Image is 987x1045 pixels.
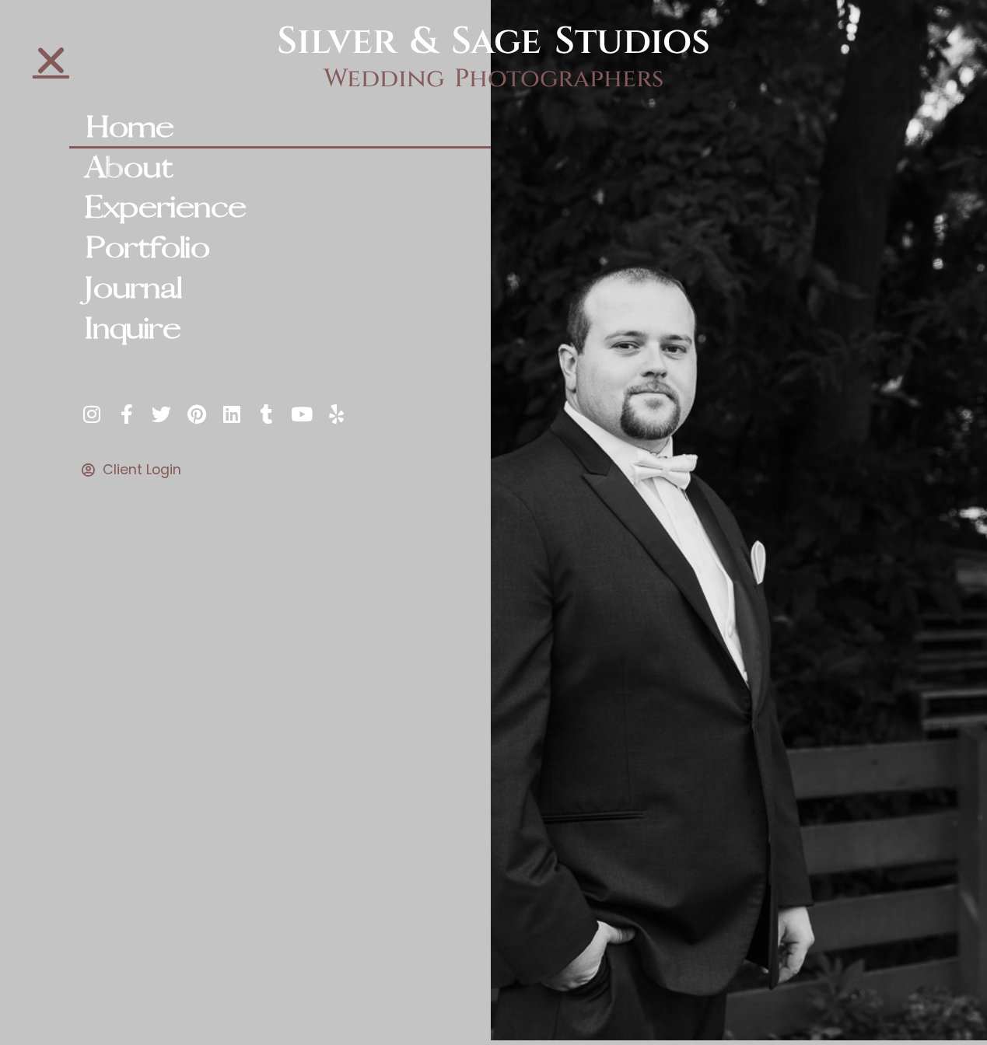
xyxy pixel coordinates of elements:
span: Client Login [99,462,181,478]
a: Portfolio [69,229,491,269]
a: Client Login [82,462,491,478]
a: Journal [69,269,491,309]
h2: Wedding Photographers [247,65,740,94]
a: About [69,149,491,189]
h2: Silver & Sage Studios [247,19,740,65]
a: Close [33,42,69,79]
nav: Menu [69,108,491,350]
a: Inquire [69,309,491,350]
a: Experience [69,188,491,229]
a: Home [69,108,491,149]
